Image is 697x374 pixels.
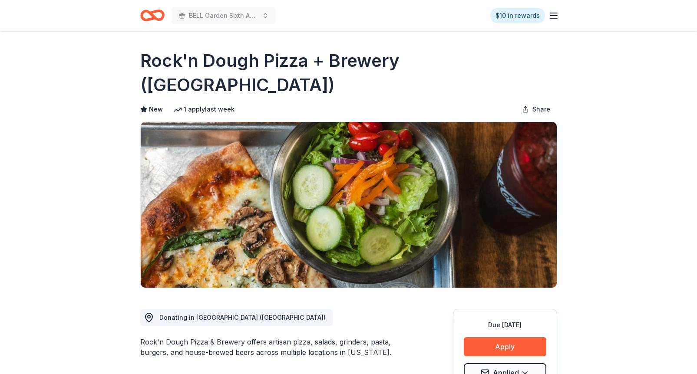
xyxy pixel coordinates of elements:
[140,49,557,97] h1: Rock'n Dough Pizza + Brewery ([GEOGRAPHIC_DATA])
[189,10,258,21] span: BELL Garden Sixth Annual Virtual Auction
[159,314,326,321] span: Donating in [GEOGRAPHIC_DATA] ([GEOGRAPHIC_DATA])
[141,122,557,288] img: Image for Rock'n Dough Pizza + Brewery (Nashville)
[464,320,546,330] div: Due [DATE]
[172,7,276,24] button: BELL Garden Sixth Annual Virtual Auction
[140,5,165,26] a: Home
[173,104,235,115] div: 1 apply last week
[140,337,411,358] div: Rock'n Dough Pizza & Brewery offers artisan pizza, salads, grinders, pasta, burgers, and house-br...
[490,8,545,23] a: $10 in rewards
[515,101,557,118] button: Share
[149,104,163,115] span: New
[464,337,546,356] button: Apply
[532,104,550,115] span: Share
